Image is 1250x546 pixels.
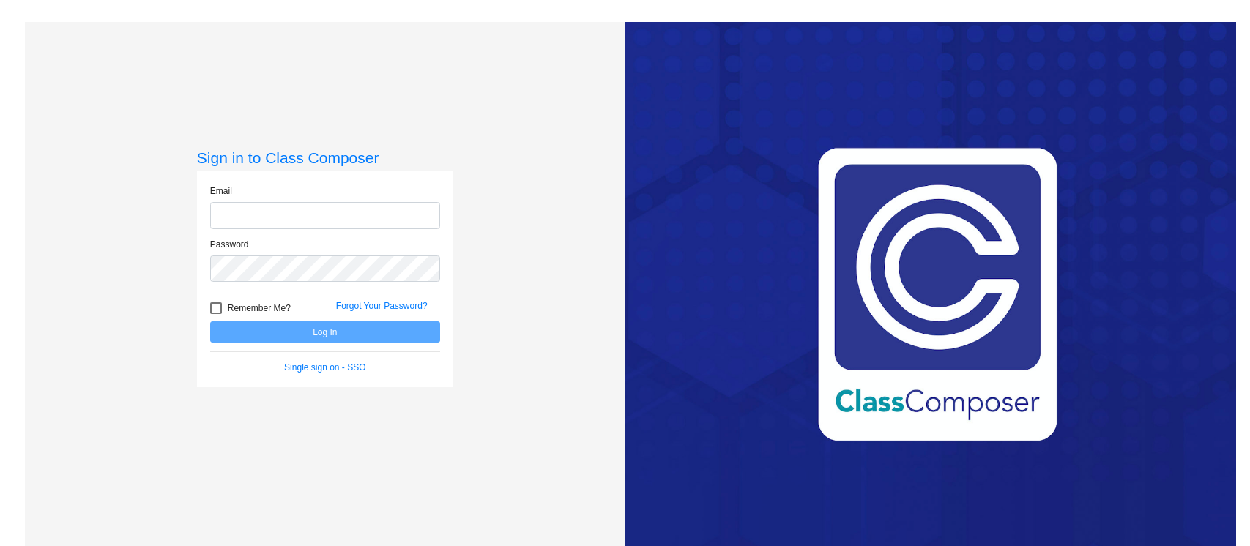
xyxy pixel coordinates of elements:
a: Forgot Your Password? [336,301,428,311]
h3: Sign in to Class Composer [197,149,453,167]
span: Remember Me? [228,299,291,317]
a: Single sign on - SSO [284,362,365,373]
label: Password [210,238,249,251]
label: Email [210,184,232,198]
button: Log In [210,321,440,343]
